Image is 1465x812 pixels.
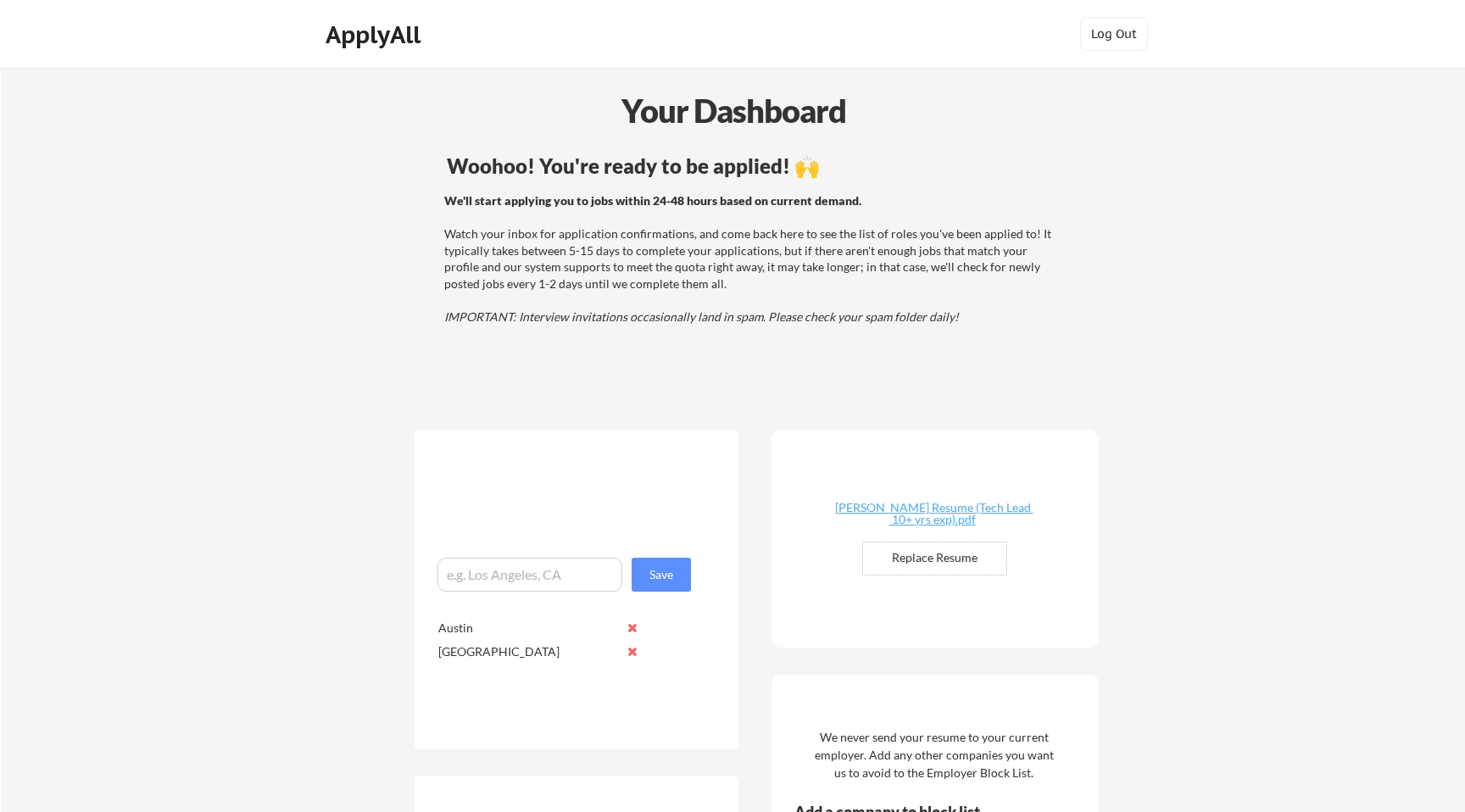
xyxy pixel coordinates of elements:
[444,193,861,208] strong: We'll start applying you to jobs within 24-48 hours based on current demand.
[447,156,1058,176] div: Woohoo! You're ready to be applied! 🙌
[1080,17,1148,51] button: Log Out
[444,192,1056,325] div: Watch your inbox for application confirmations, and come back here to see the list of roles you'v...
[326,20,426,49] div: ApplyAll
[437,558,622,592] input: e.g. Los Angeles, CA
[632,558,691,592] button: Save
[813,728,1055,781] div: We never send your resume to your current employer. Add any other companies you want us to avoid ...
[438,620,617,637] div: Austin
[438,643,617,660] div: [GEOGRAPHIC_DATA]
[832,502,1033,528] a: [PERSON_NAME] Resume (Tech Lead 10+ yrs exp).pdf
[444,309,959,324] em: IMPORTANT: Interview invitations occasionally land in spam. Please check your spam folder daily!
[2,86,1465,135] div: Your Dashboard
[832,502,1033,526] div: [PERSON_NAME] Resume (Tech Lead 10+ yrs exp).pdf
